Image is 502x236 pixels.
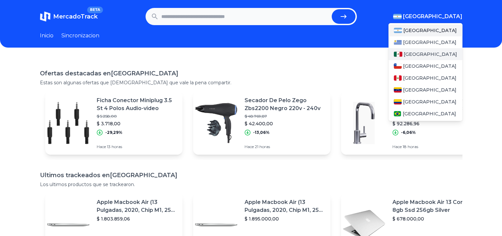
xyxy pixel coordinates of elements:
p: Hace 18 horas [392,144,473,149]
p: -29,29% [105,130,122,135]
p: $ 48.769,87 [245,114,325,119]
p: $ 42.400,00 [245,120,325,127]
span: MercadoTrack [53,13,98,20]
p: $ 3.718,00 [97,120,177,127]
p: $ 1.803.859,06 [97,216,177,222]
span: [GEOGRAPHIC_DATA] [404,51,457,58]
a: Mexico[GEOGRAPHIC_DATA] [388,48,462,60]
img: Venezuela [394,87,402,93]
p: Apple Macbook Air 13 Core I5 8gb Ssd 256gb Silver [392,198,473,214]
span: [GEOGRAPHIC_DATA] [403,87,456,93]
img: Mexico [394,52,402,57]
p: Los ultimos productos que se trackearon. [40,181,462,188]
p: -6,06% [401,130,416,135]
a: Chile[GEOGRAPHIC_DATA] [388,60,462,72]
a: Featured imageMonocomando Alto Griferia Cocina Hidromet Mini Cucina 2069$ 98.242,81$ 92.286,96-6,... [341,91,478,155]
span: [GEOGRAPHIC_DATA] [403,39,456,46]
h1: Ofertas destacadas en [GEOGRAPHIC_DATA] [40,69,462,78]
img: Argentina [393,14,402,19]
a: Peru[GEOGRAPHIC_DATA] [388,72,462,84]
a: Sincronizacion [61,32,99,40]
p: $ 1.895.000,00 [245,216,325,222]
span: [GEOGRAPHIC_DATA] [402,110,456,117]
p: Apple Macbook Air (13 Pulgadas, 2020, Chip M1, 256 Gb De Ssd, 8 Gb De Ram) - Plata [245,198,325,214]
p: Apple Macbook Air (13 Pulgadas, 2020, Chip M1, 256 Gb De Ssd, 8 Gb De Ram) - Plata [97,198,177,214]
a: Venezuela[GEOGRAPHIC_DATA] [388,84,462,96]
p: $ 5.258,00 [97,114,177,119]
span: [GEOGRAPHIC_DATA] [403,13,462,20]
span: BETA [87,7,103,13]
span: [GEOGRAPHIC_DATA] [403,63,456,69]
a: MercadoTrackBETA [40,11,98,22]
span: [GEOGRAPHIC_DATA] [403,75,456,81]
p: -13,06% [253,130,270,135]
a: Featured imageSecador De Pelo Zego Zbs2200 Negro 220v - 240v$ 48.769,87$ 42.400,00-13,06%Hace 21 ... [193,91,330,155]
img: Featured image [45,100,91,146]
p: Hace 13 horas [97,144,177,149]
img: Featured image [341,100,387,146]
p: $ 92.286,96 [392,120,473,127]
a: Uruguay[GEOGRAPHIC_DATA] [388,36,462,48]
p: Estas son algunas ofertas que [DEMOGRAPHIC_DATA] que vale la pena compartir. [40,79,462,86]
img: Uruguay [394,40,402,45]
img: Brasil [394,111,401,116]
p: Hace 21 horas [245,144,325,149]
p: $ 678.000,00 [392,216,473,222]
span: [GEOGRAPHIC_DATA] [403,98,456,105]
a: Colombia[GEOGRAPHIC_DATA] [388,96,462,108]
img: Featured image [193,100,239,146]
a: Featured imageFicha Conector Miniplug 3.5 St 4 Polos Audio-video$ 5.258,00$ 3.718,00-29,29%Hace 1... [45,91,183,155]
img: Argentina [394,28,402,33]
img: Colombia [394,99,402,104]
a: Argentina[GEOGRAPHIC_DATA] [388,24,462,36]
a: Inicio [40,32,53,40]
p: Ficha Conector Miniplug 3.5 St 4 Polos Audio-video [97,97,177,112]
p: Secador De Pelo Zego Zbs2200 Negro 220v - 240v [245,97,325,112]
a: Brasil[GEOGRAPHIC_DATA] [388,108,462,120]
span: [GEOGRAPHIC_DATA] [403,27,457,34]
button: [GEOGRAPHIC_DATA] [393,13,462,20]
h1: Ultimos trackeados en [GEOGRAPHIC_DATA] [40,171,462,180]
img: Chile [394,63,402,69]
img: Peru [394,75,402,81]
img: MercadoTrack [40,11,50,22]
